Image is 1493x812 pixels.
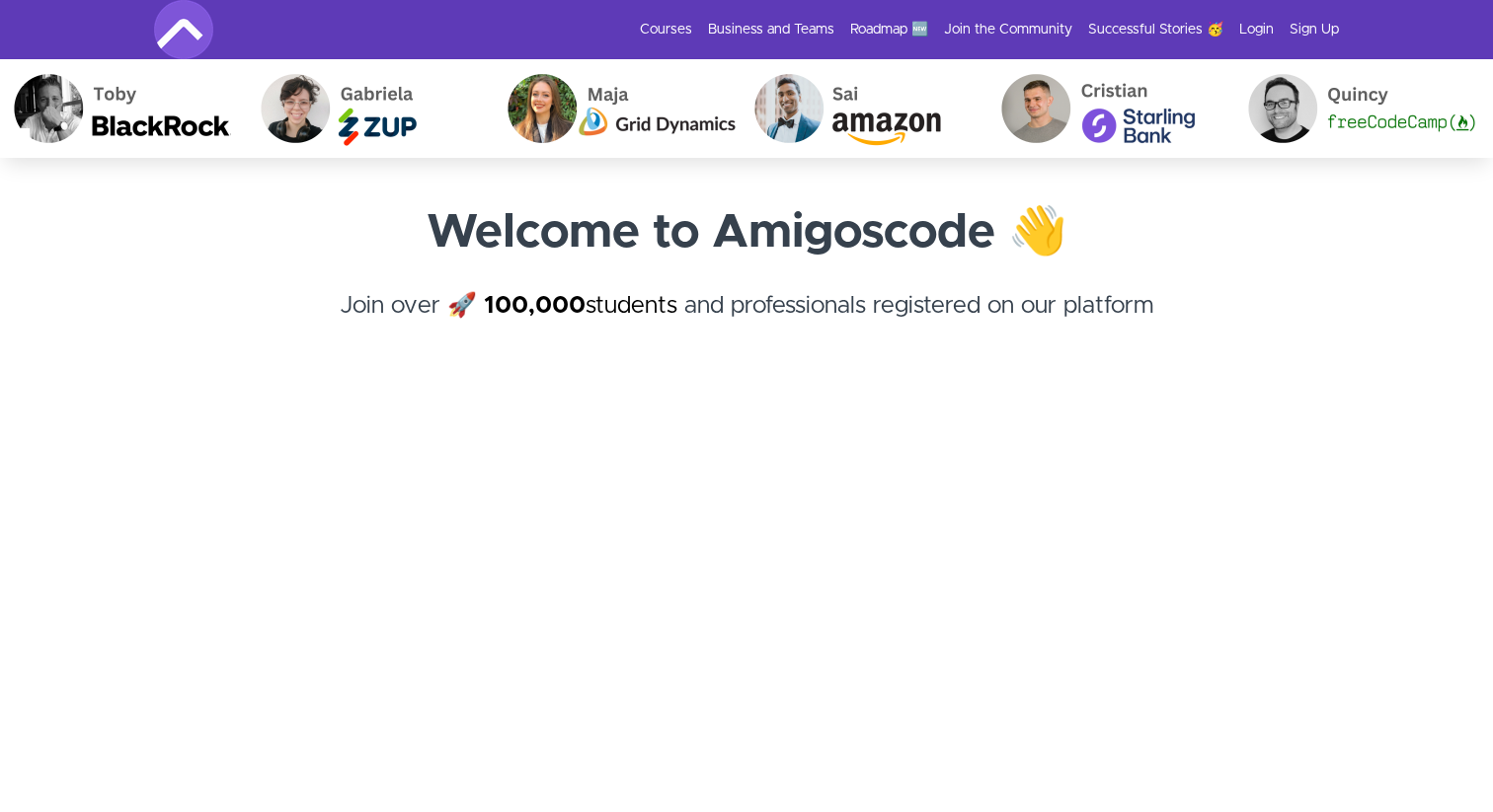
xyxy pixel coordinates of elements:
img: Sai [741,59,987,158]
img: Maja [494,59,741,158]
a: Courses [640,20,692,39]
a: Roadmap 🆕 [850,20,928,39]
img: Gabriela [247,59,494,158]
a: 100,000students [484,294,677,318]
h4: Join over 🚀 and professionals registered on our platform [154,288,1339,359]
a: Login [1239,20,1274,39]
strong: 100,000 [484,294,586,318]
a: Sign Up [1290,20,1339,39]
a: Successful Stories 🥳 [1088,20,1223,39]
img: Cristian [987,59,1234,158]
strong: Welcome to Amigoscode 👋 [427,209,1067,257]
a: Business and Teams [708,20,834,39]
a: Join the Community [944,20,1072,39]
img: Quincy [1234,59,1481,158]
